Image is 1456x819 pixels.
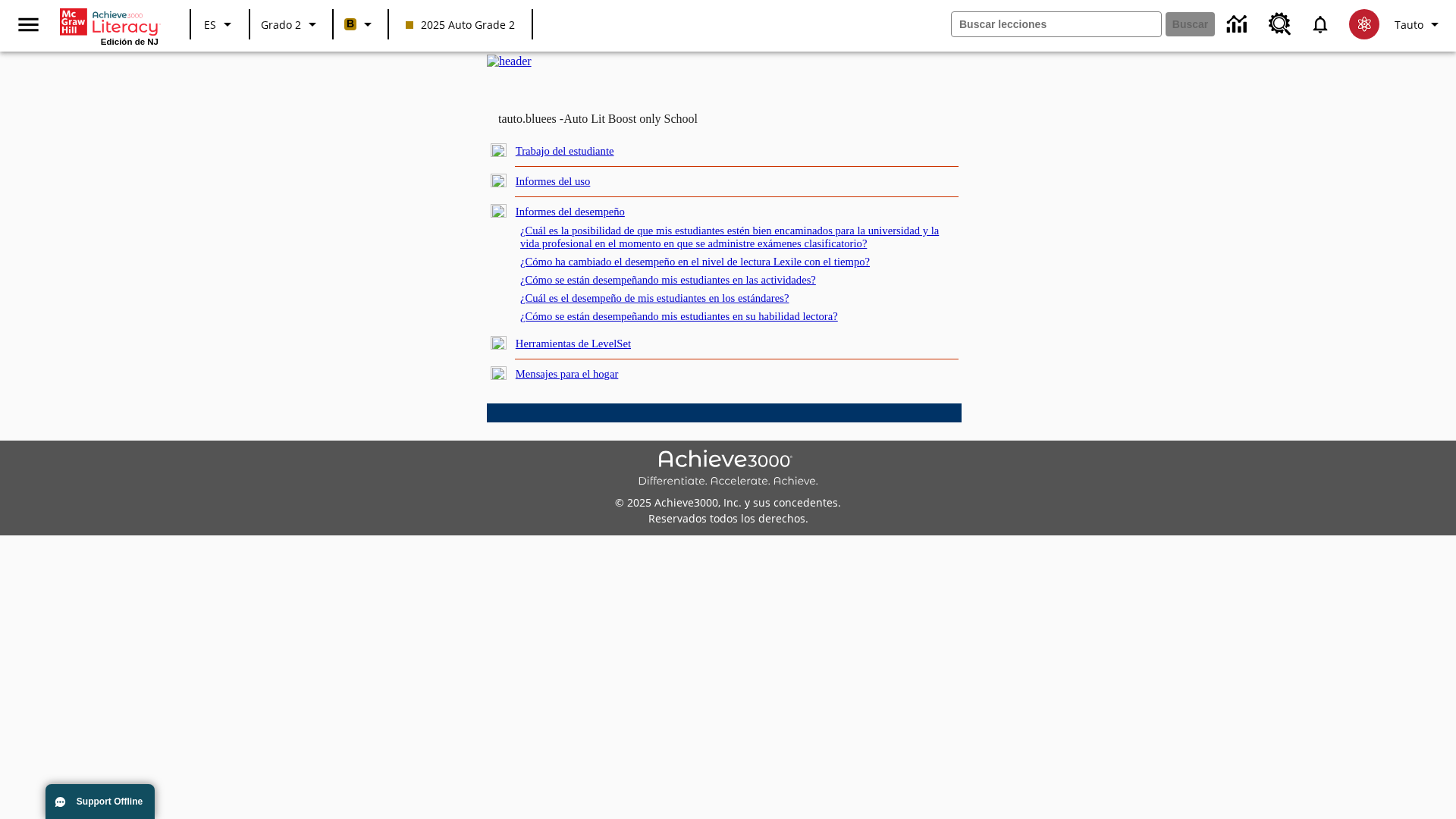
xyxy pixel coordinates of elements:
button: Grado: Grado 2, Elige un grado [255,11,328,38]
button: Support Offline [45,784,155,819]
a: Centro de recursos, Se abrirá en una pestaña nueva. [1260,4,1301,45]
img: plus.gif [491,366,507,380]
a: ¿Cuál es el desempeño de mis estudiantes en los estándares? [520,292,789,304]
div: Portada [60,5,158,46]
img: header [487,55,532,68]
button: Lenguaje: ES, Selecciona un idioma [196,11,244,38]
a: ¿Cuál es la posibilidad de que mis estudiantes estén bien encaminados para la universidad y la vi... [520,224,939,249]
a: ¿Cómo se están desempeñando mis estudiantes en su habilidad lectora? [520,310,838,322]
span: Grado 2 [261,17,301,33]
button: Perfil/Configuración [1389,11,1450,38]
td: tauto.bluees - [498,112,777,126]
img: plus.gif [491,143,507,157]
span: 2025 Auto Grade 2 [406,17,515,33]
span: B [347,14,354,33]
a: Informes del desempeño [516,206,625,218]
a: Informes del uso [516,175,591,187]
button: Escoja un nuevo avatar [1340,5,1389,44]
button: Abrir el menú lateral [6,2,51,47]
a: Herramientas de LevelSet [516,337,631,350]
nobr: Auto Lit Boost only School [563,112,698,125]
img: avatar image [1349,9,1379,39]
a: Trabajo del estudiante [516,145,614,157]
span: Tauto [1395,17,1423,33]
button: Boost El color de la clase es anaranjado claro. Cambiar el color de la clase. [338,11,383,38]
a: ¿Cómo se están desempeñando mis estudiantes en las actividades? [520,274,816,286]
input: Buscar campo [952,12,1161,36]
a: Centro de información [1218,4,1260,45]
a: Notificaciones [1301,5,1340,44]
img: minus.gif [491,204,507,218]
a: ¿Cómo ha cambiado el desempeño en el nivel de lectura Lexile con el tiempo? [520,256,870,268]
a: Mensajes para el hogar [516,368,619,380]
span: Support Offline [77,796,143,807]
img: plus.gif [491,174,507,187]
span: ES [204,17,216,33]
img: plus.gif [491,336,507,350]
span: Edición de NJ [101,37,158,46]
img: Achieve3000 Differentiate Accelerate Achieve [638,450,818,488]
